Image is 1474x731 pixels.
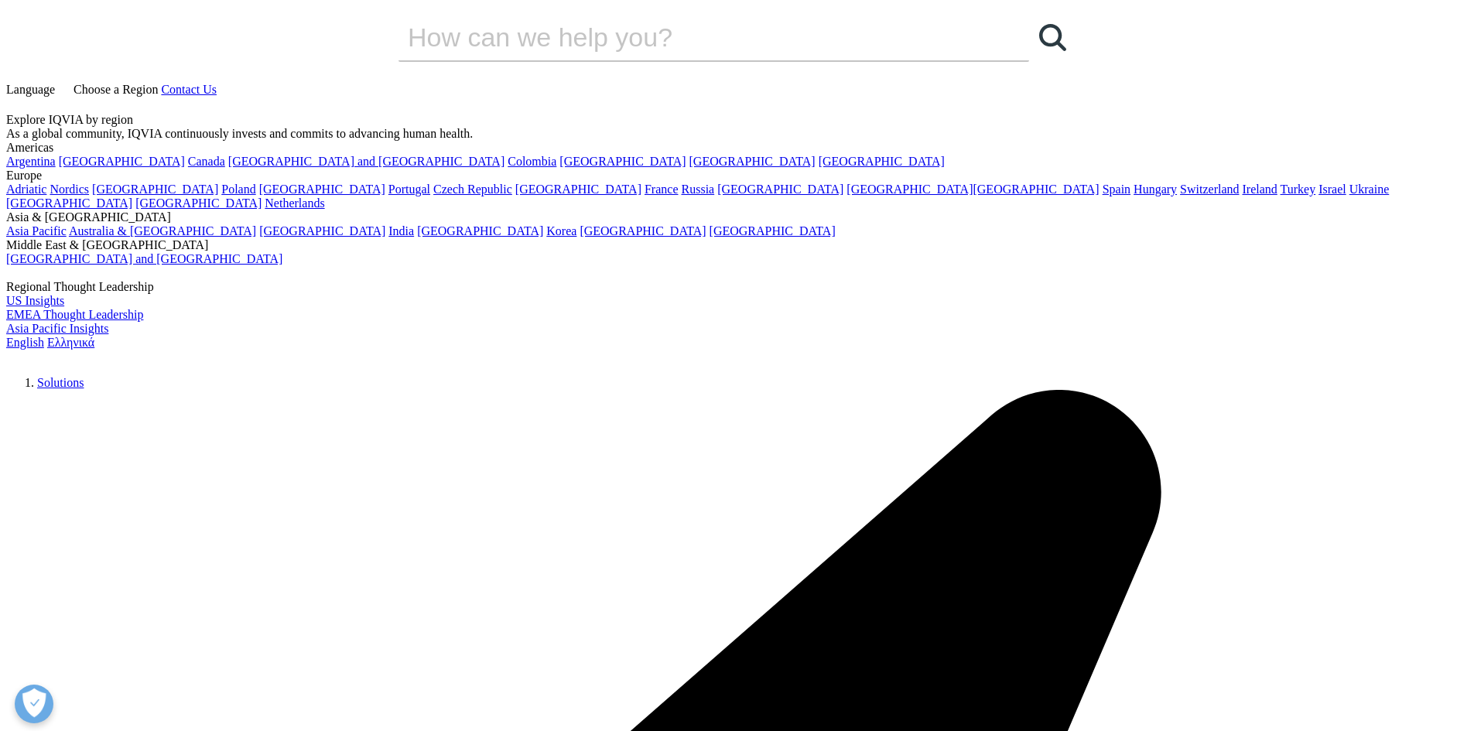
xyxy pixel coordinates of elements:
a: [GEOGRAPHIC_DATA] and [GEOGRAPHIC_DATA] [228,155,504,168]
div: Asia & [GEOGRAPHIC_DATA] [6,210,1468,224]
div: As a global community, IQVIA continuously invests and commits to advancing human health. [6,127,1468,141]
a: Poland [221,183,255,196]
a: [GEOGRAPHIC_DATA] [259,224,385,237]
a: [GEOGRAPHIC_DATA] [6,196,132,210]
a: [GEOGRAPHIC_DATA] [819,155,945,168]
a: [GEOGRAPHIC_DATA] [580,224,706,237]
a: Asia Pacific [6,224,67,237]
a: Portugal [388,183,430,196]
a: [GEOGRAPHIC_DATA] [717,183,843,196]
a: Ελληνικά [47,336,94,349]
a: [GEOGRAPHIC_DATA] [559,155,686,168]
a: [GEOGRAPHIC_DATA] [689,155,816,168]
div: Americas [6,141,1468,155]
a: Asia Pacific Insights [6,322,108,335]
a: [GEOGRAPHIC_DATA] [846,183,973,196]
div: Middle East & [GEOGRAPHIC_DATA] [6,238,1468,252]
button: Open Preferences [15,685,53,723]
div: Europe [6,169,1468,183]
a: Nordics [50,183,89,196]
a: Korea [546,224,576,237]
a: [GEOGRAPHIC_DATA] and [GEOGRAPHIC_DATA] [6,252,282,265]
a: France [645,183,679,196]
div: Explore IQVIA by region [6,113,1468,127]
a: Solutions [37,376,84,389]
a: India [388,224,414,237]
a: [GEOGRAPHIC_DATA] [417,224,543,237]
a: Australia & [GEOGRAPHIC_DATA] [69,224,256,237]
a: Argentina [6,155,56,168]
a: ​[GEOGRAPHIC_DATA] [973,183,1099,196]
a: [GEOGRAPHIC_DATA] [135,196,262,210]
a: Adriatic [6,183,46,196]
a: [GEOGRAPHIC_DATA] [92,183,218,196]
a: [GEOGRAPHIC_DATA] [710,224,836,237]
a: US Insights [6,294,64,307]
a: [GEOGRAPHIC_DATA] [59,155,185,168]
a: Ireland [1243,183,1277,196]
a: Russia [682,183,715,196]
a: Hungary [1134,183,1177,196]
a: Contact Us [161,83,217,96]
a: Canada [188,155,225,168]
span: Choose a Region [74,83,158,96]
input: Αναζήτηση [398,14,985,60]
a: English [6,336,44,349]
a: Colombia [508,155,556,168]
a: Czech Republic [433,183,512,196]
span: Language [6,83,55,96]
svg: Search [1039,24,1066,51]
a: [GEOGRAPHIC_DATA] [259,183,385,196]
a: Switzerland [1180,183,1239,196]
a: Αναζήτηση [1029,14,1076,60]
a: [GEOGRAPHIC_DATA] [515,183,641,196]
a: Spain [1103,183,1130,196]
a: Ukraine [1349,183,1390,196]
a: EMEA Thought Leadership [6,308,143,321]
a: Israel [1318,183,1346,196]
div: Regional Thought Leadership [6,280,1468,294]
a: Turkey [1281,183,1316,196]
a: Netherlands [265,196,324,210]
